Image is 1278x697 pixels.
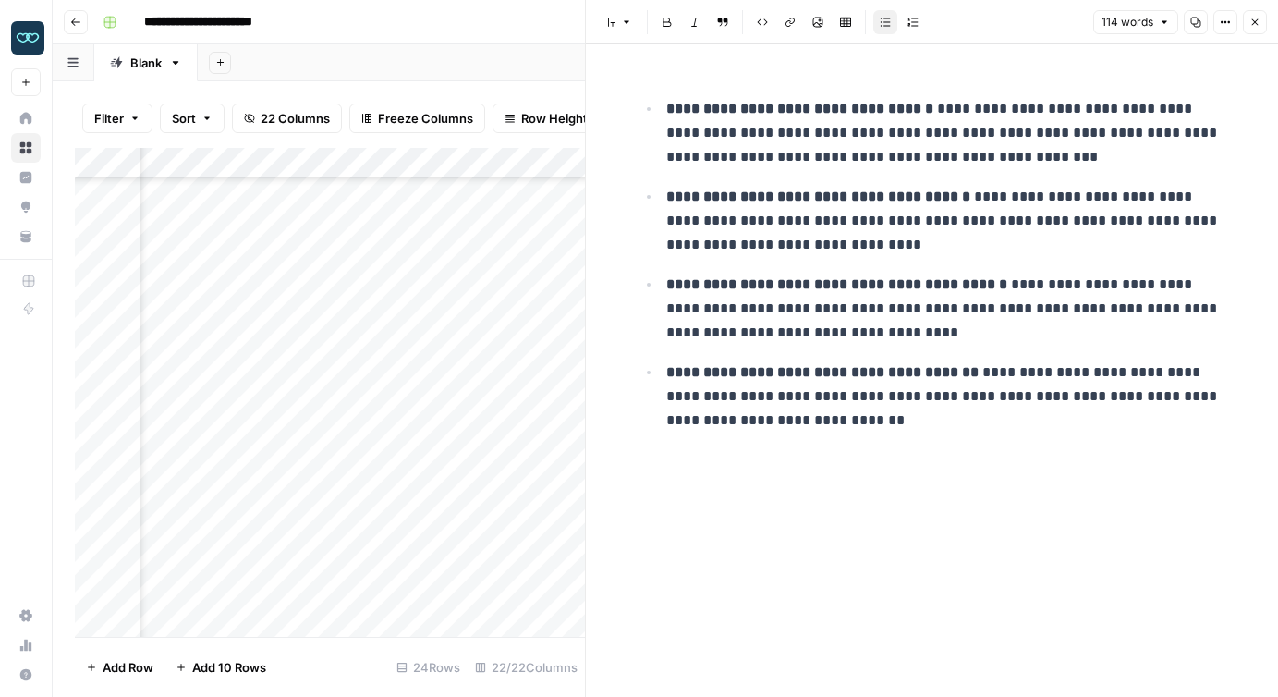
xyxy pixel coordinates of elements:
[11,630,41,660] a: Usage
[192,658,266,677] span: Add 10 Rows
[94,109,124,128] span: Filter
[94,44,198,81] a: Blank
[11,133,41,163] a: Browse
[11,163,41,192] a: Insights
[11,104,41,133] a: Home
[1102,14,1153,31] span: 114 words
[349,104,485,133] button: Freeze Columns
[232,104,342,133] button: 22 Columns
[11,21,44,55] img: Zola Inc Logo
[493,104,600,133] button: Row Height
[11,660,41,690] button: Help + Support
[82,104,152,133] button: Filter
[11,15,41,61] button: Workspace: Zola Inc
[11,601,41,630] a: Settings
[1093,10,1178,34] button: 114 words
[468,653,585,682] div: 22/22 Columns
[389,653,468,682] div: 24 Rows
[164,653,277,682] button: Add 10 Rows
[172,109,196,128] span: Sort
[378,109,473,128] span: Freeze Columns
[130,54,162,72] div: Blank
[11,192,41,222] a: Opportunities
[160,104,225,133] button: Sort
[75,653,164,682] button: Add Row
[103,658,153,677] span: Add Row
[11,222,41,251] a: Your Data
[261,109,330,128] span: 22 Columns
[521,109,588,128] span: Row Height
